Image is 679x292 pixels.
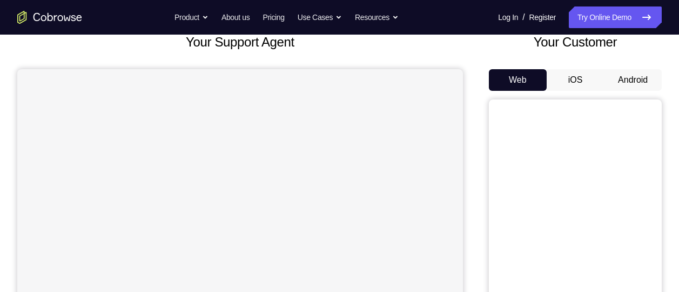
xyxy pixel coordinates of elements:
a: Register [529,6,556,28]
button: iOS [547,69,604,91]
a: Try Online Demo [569,6,662,28]
a: Go to the home page [17,11,82,24]
button: Use Cases [298,6,342,28]
a: Log In [498,6,518,28]
a: Pricing [263,6,284,28]
button: Product [174,6,209,28]
h2: Your Customer [489,32,662,52]
button: Resources [355,6,399,28]
a: About us [221,6,250,28]
h2: Your Support Agent [17,32,463,52]
button: Web [489,69,547,91]
button: Android [604,69,662,91]
span: / [522,11,525,24]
